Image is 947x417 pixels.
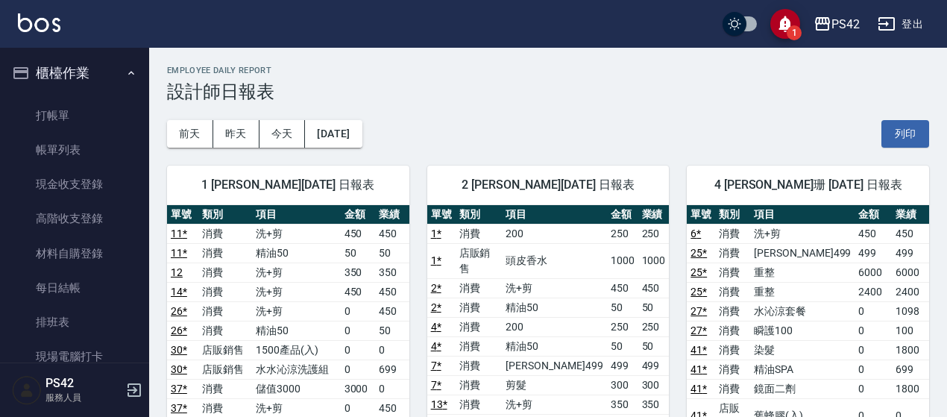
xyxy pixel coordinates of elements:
td: 消費 [456,395,503,414]
span: 1 [787,25,802,40]
td: [PERSON_NAME]499 [502,356,606,375]
th: 單號 [687,205,715,225]
td: 250 [607,224,638,243]
td: 450 [607,278,638,298]
td: 消費 [198,263,252,282]
td: 水水沁涼洗護組 [252,360,340,379]
a: 帳單列表 [6,133,143,167]
td: 消費 [456,224,503,243]
td: 499 [607,356,638,375]
td: 消費 [198,379,252,398]
td: 店販銷售 [198,340,252,360]
td: 消費 [198,301,252,321]
td: 瞬護100 [750,321,855,340]
td: 300 [607,375,638,395]
td: 染髮 [750,340,855,360]
img: Logo [18,13,60,32]
td: 消費 [715,263,750,282]
th: 項目 [750,205,855,225]
td: 0 [375,379,409,398]
th: 單號 [427,205,456,225]
th: 金額 [341,205,375,225]
td: 儲值3000 [252,379,340,398]
td: 100 [892,321,929,340]
td: 350 [638,395,670,414]
button: PS42 [808,9,866,40]
td: 店販銷售 [198,360,252,379]
td: 精油50 [252,243,340,263]
span: 1 [PERSON_NAME][DATE] 日報表 [185,178,391,192]
td: 鏡面二劑 [750,379,855,398]
td: 精油50 [502,298,606,317]
td: 450 [638,278,670,298]
span: 2 [PERSON_NAME][DATE] 日報表 [445,178,652,192]
button: 昨天 [213,120,259,148]
td: 499 [892,243,929,263]
td: 1800 [892,340,929,360]
th: 業績 [892,205,929,225]
td: 消費 [198,224,252,243]
td: 250 [607,317,638,336]
a: 每日結帳 [6,271,143,305]
td: 消費 [456,336,503,356]
td: 剪髮 [502,375,606,395]
td: 0 [855,321,892,340]
button: 列印 [881,120,929,148]
td: 300 [638,375,670,395]
td: 重整 [750,282,855,301]
td: 水沁涼套餐 [750,301,855,321]
td: 消費 [456,317,503,336]
td: 0 [341,301,375,321]
td: 50 [375,243,409,263]
td: 2400 [855,282,892,301]
td: 精油50 [252,321,340,340]
button: 前天 [167,120,213,148]
td: 洗+剪 [502,278,606,298]
a: 排班表 [6,305,143,339]
button: save [770,9,800,39]
td: 699 [892,360,929,379]
a: 打帳單 [6,98,143,133]
td: 店販銷售 [456,243,503,278]
td: 洗+剪 [502,395,606,414]
td: 0 [855,379,892,398]
td: 消費 [715,243,750,263]
td: 200 [502,224,606,243]
a: 材料自購登錄 [6,236,143,271]
td: 0 [341,360,375,379]
td: 50 [341,243,375,263]
td: 消費 [715,282,750,301]
td: 499 [855,243,892,263]
td: 消費 [456,356,503,375]
td: 450 [375,282,409,301]
td: 250 [638,224,670,243]
td: 50 [607,298,638,317]
th: 項目 [252,205,340,225]
a: 高階收支登錄 [6,201,143,236]
td: 洗+剪 [252,263,340,282]
td: 洗+剪 [252,301,340,321]
td: 洗+剪 [252,224,340,243]
a: 現場電腦打卡 [6,339,143,374]
td: 499 [638,356,670,375]
td: 0 [855,360,892,379]
td: 重整 [750,263,855,282]
th: 類別 [198,205,252,225]
td: 50 [375,321,409,340]
td: 0 [341,340,375,360]
td: 699 [375,360,409,379]
td: 450 [855,224,892,243]
td: 消費 [456,375,503,395]
div: PS42 [831,15,860,34]
th: 單號 [167,205,198,225]
a: 現金收支登錄 [6,167,143,201]
td: 250 [638,317,670,336]
td: 消費 [715,224,750,243]
td: 1000 [607,243,638,278]
td: 6000 [892,263,929,282]
td: 精油SPA [750,360,855,379]
h2: Employee Daily Report [167,66,929,75]
td: 消費 [198,321,252,340]
td: 1500產品(入) [252,340,340,360]
a: 12 [171,266,183,278]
